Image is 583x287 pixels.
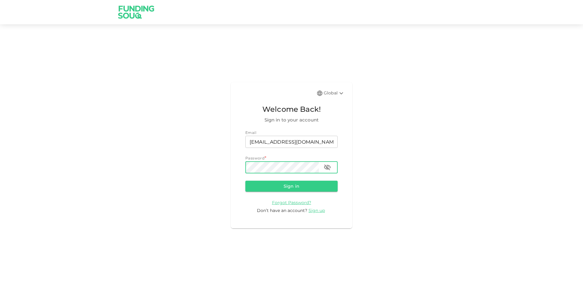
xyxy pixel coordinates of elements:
[309,208,325,213] span: Sign up
[245,104,338,115] span: Welcome Back!
[272,200,311,205] a: Forgot Password?
[245,181,338,192] button: Sign in
[257,208,307,213] span: Don’t have an account?
[245,156,264,160] span: Password
[324,90,345,97] div: Global
[245,136,338,148] input: email
[245,130,256,135] span: Email
[245,116,338,124] span: Sign in to your account
[245,161,319,173] input: password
